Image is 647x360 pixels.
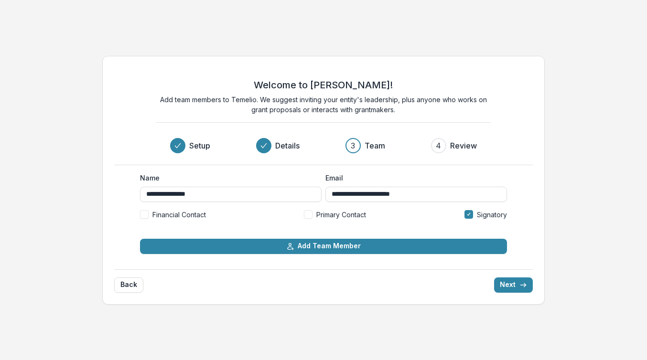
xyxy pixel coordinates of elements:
[254,79,393,91] h2: Welcome to [PERSON_NAME]!
[114,277,143,293] button: Back
[152,210,206,220] span: Financial Contact
[450,140,477,151] h3: Review
[351,140,355,151] div: 3
[189,140,210,151] h3: Setup
[170,138,477,153] div: Progress
[436,140,441,151] div: 4
[140,239,507,254] button: Add Team Member
[325,173,501,183] label: Email
[365,140,385,151] h3: Team
[140,173,316,183] label: Name
[477,210,507,220] span: Signatory
[275,140,300,151] h3: Details
[156,95,491,115] p: Add team members to Temelio. We suggest inviting your entity's leadership, plus anyone who works ...
[316,210,366,220] span: Primary Contact
[494,277,533,293] button: Next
